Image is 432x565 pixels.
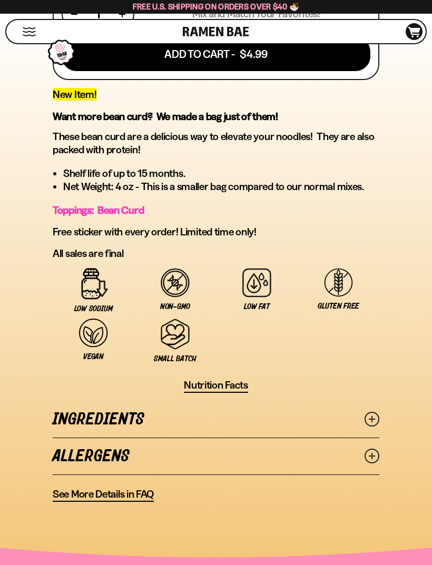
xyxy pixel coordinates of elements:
[53,225,257,238] span: Free sticker with every order! Limited time only!
[63,167,379,180] li: Shelf life of up to 15 months.
[184,379,248,392] span: Nutrition Facts
[53,401,379,438] a: Ingredients
[83,352,104,361] span: Vegan
[160,302,190,311] span: Non-GMO
[184,379,248,393] button: Nutrition Facts
[53,247,379,260] p: All sales are final
[244,302,269,311] span: Low Fat
[74,304,113,313] span: Low Sodium
[63,180,379,193] li: Net Weight: 4 oz - This is a smaller bag compared to our normal mixes.
[53,130,379,156] p: These bean curd are a delicious way to elevate your noodles! They are also packed with protein!
[53,488,154,501] span: See More Details in FAQ
[318,302,359,311] span: Gluten Free
[53,488,154,502] a: See More Details in FAQ
[53,204,144,216] span: Toppings: Bean Curd
[22,27,36,36] button: Mobile Menu Trigger
[53,110,278,123] strong: Want more bean curd? We made a bag just of them!
[154,354,197,363] span: Small Batch
[53,438,379,474] a: Allergens
[133,2,300,12] span: Free U.S. Shipping on Orders over $40 🍜
[62,37,370,71] button: Add To Cart - $4.99
[53,88,96,101] span: New Item!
